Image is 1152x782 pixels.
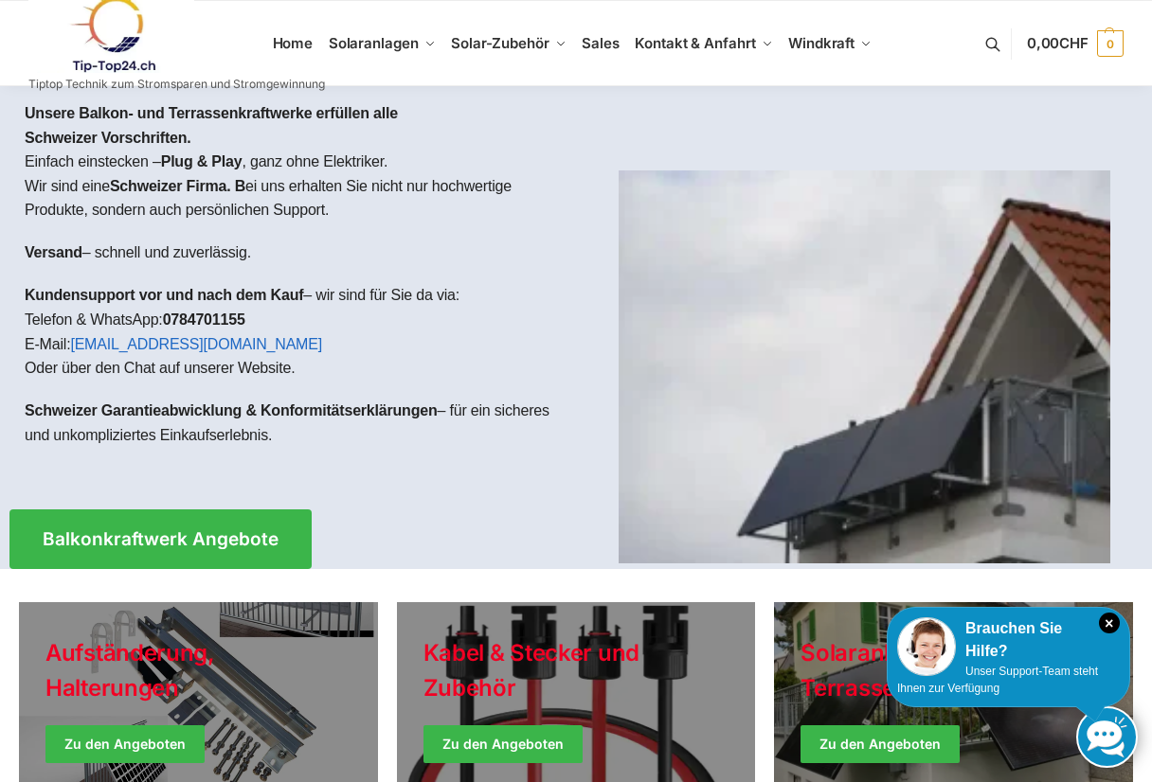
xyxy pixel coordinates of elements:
p: – schnell und zuverlässig. [25,240,561,265]
span: Unser Support-Team steht Ihnen zur Verfügung [897,665,1098,695]
a: Solar-Zubehör [443,1,574,86]
div: Brauchen Sie Hilfe? [897,617,1120,663]
a: Kontakt & Anfahrt [627,1,781,86]
a: Windkraft [781,1,880,86]
strong: Versand [25,244,82,260]
div: Einfach einstecken – , ganz ohne Elektriker. [9,86,576,481]
span: Windkraft [788,34,855,52]
a: [EMAIL_ADDRESS][DOMAIN_NAME] [70,336,322,352]
p: – für ein sicheres und unkompliziertes Einkaufserlebnis. [25,399,561,447]
strong: Schweizer Firma. B [110,178,245,194]
a: Balkonkraftwerk Angebote [9,509,312,569]
strong: 0784701155 [163,311,245,328]
strong: Schweizer Garantieabwicklung & Konformitätserklärungen [25,402,438,418]
img: Customer service [897,617,956,676]
strong: Kundensupport vor und nach dem Kauf [25,287,303,303]
a: Sales [574,1,627,86]
span: Kontakt & Anfahrt [635,34,755,52]
p: – wir sind für Sie da via: Telefon & WhatsApp: E-Mail: Oder über den Chat auf unserer Website. [25,283,561,380]
p: Wir sind eine ei uns erhalten Sie nicht nur hochwertige Produkte, sondern auch persönlichen Support. [25,174,561,222]
a: 0,00CHF 0 [1027,15,1124,72]
a: Solaranlagen [320,1,442,86]
span: 0,00 [1027,34,1089,52]
i: Schließen [1099,613,1120,633]
img: Home 1 [619,170,1110,563]
span: Sales [582,34,620,52]
strong: Plug & Play [161,153,243,169]
p: Tiptop Technik zum Stromsparen und Stromgewinnung [28,79,325,90]
span: Solar-Zubehör [451,34,549,52]
strong: Unsere Balkon- und Terrassenkraftwerke erfüllen alle Schweizer Vorschriften. [25,105,398,146]
span: 0 [1097,30,1124,57]
span: CHF [1059,34,1089,52]
span: Balkonkraftwerk Angebote [43,530,279,548]
span: Solaranlagen [329,34,419,52]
